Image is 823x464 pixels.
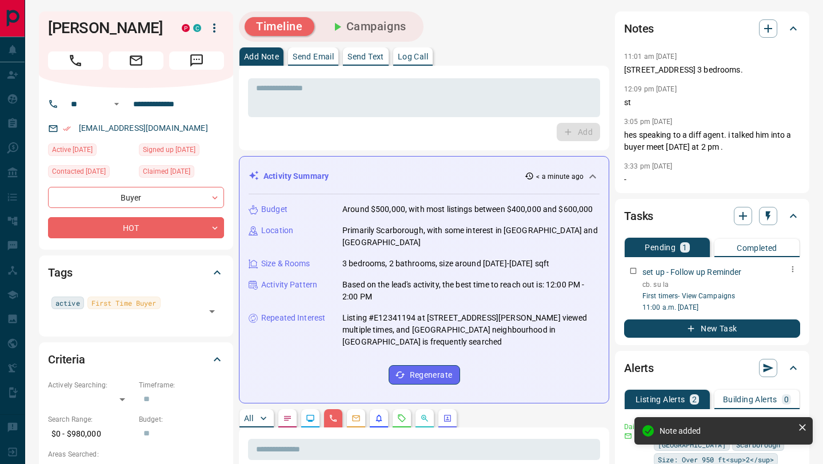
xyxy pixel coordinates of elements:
[244,53,279,61] p: Add Note
[48,414,133,425] p: Search Range:
[261,312,325,324] p: Repeated Interest
[139,414,224,425] p: Budget:
[660,426,793,435] div: Note added
[642,266,742,278] p: set up - Follow up Reminder
[139,143,224,159] div: Fri Jan 17 2025
[109,51,163,70] span: Email
[389,365,460,385] button: Regenerate
[48,449,224,459] p: Areas Searched:
[342,225,600,249] p: Primarily Scarborough, with some interest in [GEOGRAPHIC_DATA] and [GEOGRAPHIC_DATA]
[624,15,800,42] div: Notes
[143,166,190,177] span: Claimed [DATE]
[244,414,253,422] p: All
[261,203,287,215] p: Budget
[642,292,735,300] a: First timers- View Campaigns
[263,170,329,182] p: Activity Summary
[624,202,800,230] div: Tasks
[91,297,157,309] span: First Time Buyer
[398,53,428,61] p: Log Call
[443,414,452,423] svg: Agent Actions
[48,259,224,286] div: Tags
[48,19,165,37] h1: [PERSON_NAME]
[48,350,85,369] h2: Criteria
[79,123,208,133] a: [EMAIL_ADDRESS][DOMAIN_NAME]
[342,258,549,270] p: 3 bedrooms, 2 bathrooms, size around [DATE]-[DATE] sqft
[261,258,310,270] p: Size & Rooms
[624,129,800,153] p: hes speaking to a diff agent. i talked him into a buyer meet [DATE] at 2 pm .
[249,166,600,187] div: Activity Summary< a minute ago
[784,395,789,403] p: 0
[169,51,224,70] span: Message
[193,24,201,32] div: condos.ca
[139,165,224,181] div: Sat Jan 18 2025
[293,53,334,61] p: Send Email
[48,51,103,70] span: Call
[374,414,383,423] svg: Listing Alerts
[624,174,800,186] p: -
[261,225,293,237] p: Location
[536,171,584,182] p: < a minute ago
[642,302,800,313] p: 11:00 a.m. [DATE]
[624,354,800,382] div: Alerts
[52,144,93,155] span: Active [DATE]
[624,64,800,76] p: [STREET_ADDRESS] 3 bedrooms.
[624,97,800,109] p: st
[420,414,429,423] svg: Opportunities
[351,414,361,423] svg: Emails
[645,243,676,251] p: Pending
[342,203,593,215] p: Around $500,000, with most listings between $400,000 and $600,000
[723,395,777,403] p: Building Alerts
[48,380,133,390] p: Actively Searching:
[139,380,224,390] p: Timeframe:
[283,414,292,423] svg: Notes
[624,85,677,93] p: 12:09 pm [DATE]
[737,244,777,252] p: Completed
[48,217,224,238] div: HOT
[182,24,190,32] div: property.ca
[342,279,600,303] p: Based on the lead's activity, the best time to reach out is: 12:00 PM - 2:00 PM
[52,166,106,177] span: Contacted [DATE]
[624,19,654,38] h2: Notes
[642,279,800,290] p: cb. su la
[110,97,123,111] button: Open
[48,143,133,159] div: Sun Aug 17 2025
[55,297,80,309] span: active
[624,432,632,440] svg: Email
[624,422,647,432] p: Daily
[347,53,384,61] p: Send Text
[624,118,673,126] p: 3:05 pm [DATE]
[319,17,418,36] button: Campaigns
[261,279,317,291] p: Activity Pattern
[204,303,220,319] button: Open
[624,359,654,377] h2: Alerts
[143,144,195,155] span: Signed up [DATE]
[48,165,133,181] div: Wed Mar 19 2025
[397,414,406,423] svg: Requests
[48,263,72,282] h2: Tags
[245,17,314,36] button: Timeline
[624,53,677,61] p: 11:01 am [DATE]
[682,243,687,251] p: 1
[329,414,338,423] svg: Calls
[48,187,224,208] div: Buyer
[48,425,133,443] p: $0 - $980,000
[624,162,673,170] p: 3:33 pm [DATE]
[48,346,224,373] div: Criteria
[624,319,800,338] button: New Task
[624,207,653,225] h2: Tasks
[342,312,600,348] p: Listing #E12341194 at [STREET_ADDRESS][PERSON_NAME] viewed multiple times, and [GEOGRAPHIC_DATA] ...
[636,395,685,403] p: Listing Alerts
[692,395,697,403] p: 2
[306,414,315,423] svg: Lead Browsing Activity
[63,125,71,133] svg: Email Verified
